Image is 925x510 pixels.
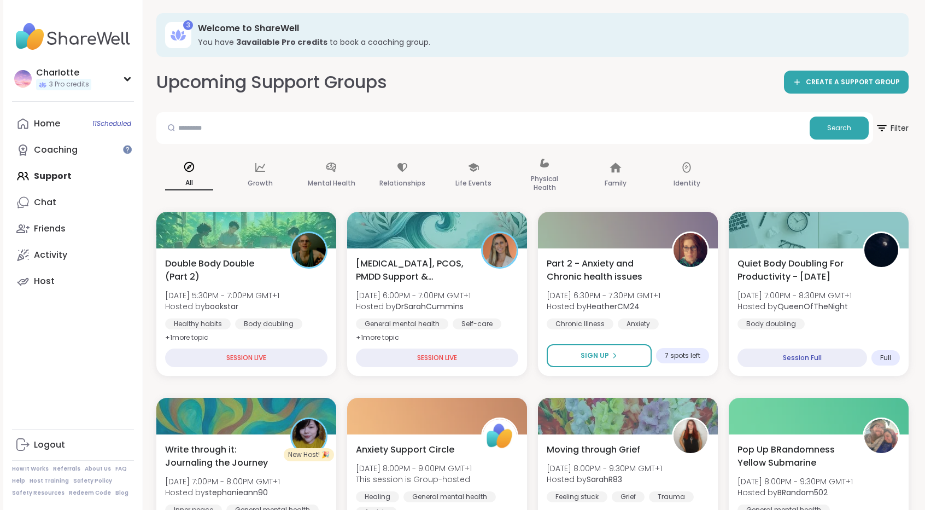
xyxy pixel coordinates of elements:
span: Hosted by [737,301,852,312]
span: [MEDICAL_DATA], PCOS, PMDD Support & Empowerment [356,257,469,283]
h3: You have to book a coaching group. [198,37,893,48]
p: Identity [674,177,700,190]
span: Search [827,123,851,133]
p: All [165,176,213,190]
span: 3 Pro credits [49,80,89,89]
span: Write through it: Journaling the Journey [165,443,278,470]
span: Filter [875,115,909,141]
img: ShareWell Nav Logo [12,18,134,56]
button: Sign Up [547,344,652,367]
span: Hosted by [356,301,471,312]
a: Referrals [53,465,80,473]
span: Hosted by [737,487,853,498]
img: stephanieann90 [292,419,326,453]
div: Chat [34,196,56,208]
b: SarahR83 [587,474,622,485]
img: SarahR83 [674,419,707,453]
a: How It Works [12,465,49,473]
p: Physical Health [520,172,569,194]
div: Coaching [34,144,78,156]
span: [DATE] 8:00PM - 9:00PM GMT+1 [356,463,472,474]
img: HeatherCM24 [674,233,707,267]
div: Home [34,118,60,130]
span: Double Body Double (Part 2) [165,257,278,283]
div: Logout [34,439,65,451]
span: 11 Scheduled [92,119,131,128]
span: Anxiety Support Circle [356,443,454,456]
span: [DATE] 8:00PM - 9:30PM GMT+1 [737,476,853,487]
p: Family [605,177,627,190]
span: Pop Up BRandomness Yellow Submarine [737,443,851,470]
div: Session Full [737,349,867,367]
b: 3 available Pro credit s [236,37,327,48]
span: Hosted by [165,487,280,498]
a: Host Training [30,477,69,485]
img: DrSarahCummins [483,233,517,267]
a: Coaching [12,137,134,163]
p: Mental Health [308,177,355,190]
h3: Welcome to ShareWell [198,22,893,34]
div: CharIotte [36,67,91,79]
span: Moving through Grief [547,443,640,456]
div: Activity [34,249,67,261]
span: [DATE] 7:00PM - 8:30PM GMT+1 [737,290,852,301]
p: Life Events [455,177,491,190]
div: Body doubling [235,318,302,329]
div: General mental health [356,318,448,329]
a: Safety Resources [12,489,65,497]
img: BRandom502 [864,419,898,453]
a: Safety Policy [73,477,112,485]
b: BRandom502 [777,487,828,498]
div: New Host! 🎉 [284,448,334,461]
span: [DATE] 8:00PM - 9:30PM GMT+1 [547,463,662,474]
b: HeatherCM24 [587,301,640,312]
p: Growth [248,177,273,190]
b: QueenOfTheNight [777,301,848,312]
a: Chat [12,189,134,216]
b: stephanieann90 [205,487,268,498]
iframe: Spotlight [123,145,132,154]
div: Self-care [453,318,501,329]
a: CREATE A SUPPORT GROUP [784,71,909,94]
b: bookstar [205,301,238,312]
div: Anxiety [618,318,659,329]
p: Relationships [379,177,425,190]
span: Quiet Body Doubling For Productivity - [DATE] [737,257,851,283]
b: DrSarahCummins [396,301,464,312]
a: About Us [85,465,111,473]
a: Friends [12,216,134,242]
span: [DATE] 6:30PM - 7:30PM GMT+1 [547,290,660,301]
span: Full [880,353,891,362]
a: Redeem Code [69,489,111,497]
button: Filter [875,112,909,144]
div: SESSION LIVE [356,349,518,367]
div: Host [34,275,55,287]
span: [DATE] 7:00PM - 8:00PM GMT+1 [165,476,280,487]
img: ShareWell [483,419,517,453]
img: CharIotte [14,70,32,88]
a: FAQ [115,465,127,473]
div: Feeling stuck [547,491,607,502]
div: Grief [612,491,645,502]
img: QueenOfTheNight [864,233,898,267]
span: Hosted by [165,301,279,312]
div: General mental health [403,491,496,502]
div: Trauma [649,491,694,502]
span: Part 2 - Anxiety and Chronic health issues [547,257,660,283]
a: Blog [115,489,128,497]
div: Body doubling [737,318,805,329]
a: Activity [12,242,134,268]
button: Search [810,117,869,140]
span: This session is Group-hosted [356,474,472,485]
span: [DATE] 6:00PM - 7:00PM GMT+1 [356,290,471,301]
img: bookstar [292,233,326,267]
span: [DATE] 5:30PM - 7:00PM GMT+1 [165,290,279,301]
h2: Upcoming Support Groups [156,70,387,95]
a: Host [12,268,134,294]
div: Healing [356,491,399,502]
div: Chronic Illness [547,318,613,329]
a: Logout [12,432,134,458]
span: CREATE A SUPPORT GROUP [806,78,900,87]
a: Home11Scheduled [12,111,134,137]
span: 7 spots left [665,351,700,360]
